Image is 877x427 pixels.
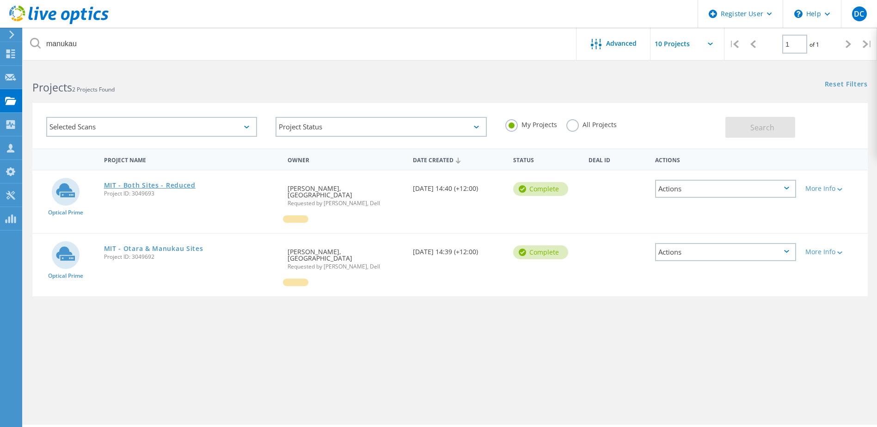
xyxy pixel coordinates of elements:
[104,182,196,189] a: MIT - Both Sites - Reduced
[810,41,819,49] span: of 1
[584,151,651,168] div: Deal Id
[48,210,83,215] span: Optical Prime
[805,249,863,255] div: More Info
[854,10,864,18] span: DC
[794,10,803,18] svg: \n
[288,264,404,269] span: Requested by [PERSON_NAME], Dell
[408,234,509,264] div: [DATE] 14:39 (+12:00)
[566,119,617,128] label: All Projects
[288,201,404,206] span: Requested by [PERSON_NAME], Dell
[32,80,72,95] b: Projects
[104,191,279,196] span: Project ID: 3049693
[23,28,577,60] input: Search projects by name, owner, ID, company, etc
[408,151,509,168] div: Date Created
[825,81,868,89] a: Reset Filters
[408,171,509,201] div: [DATE] 14:40 (+12:00)
[606,40,637,47] span: Advanced
[858,28,877,61] div: |
[276,117,486,137] div: Project Status
[805,185,863,192] div: More Info
[655,243,796,261] div: Actions
[104,245,203,252] a: MIT - Otara & Manukau Sites
[283,171,408,215] div: [PERSON_NAME], [GEOGRAPHIC_DATA]
[513,245,568,259] div: Complete
[724,28,743,61] div: |
[509,151,584,168] div: Status
[46,117,257,137] div: Selected Scans
[513,182,568,196] div: Complete
[750,122,774,133] span: Search
[9,19,109,26] a: Live Optics Dashboard
[725,117,795,138] button: Search
[505,119,557,128] label: My Projects
[48,273,83,279] span: Optical Prime
[72,85,115,93] span: 2 Projects Found
[655,180,796,198] div: Actions
[99,151,283,168] div: Project Name
[104,254,279,260] span: Project ID: 3049692
[650,151,801,168] div: Actions
[283,234,408,279] div: [PERSON_NAME], [GEOGRAPHIC_DATA]
[283,151,408,168] div: Owner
